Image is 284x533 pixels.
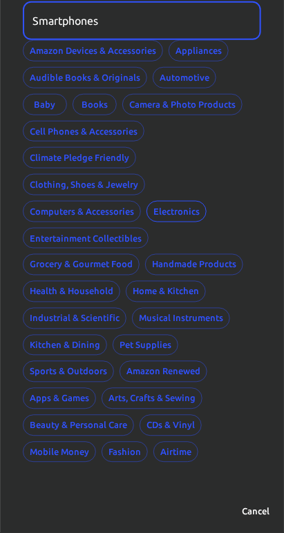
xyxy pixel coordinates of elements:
button: CDs & Vinyl [140,415,202,436]
button: Appliances [169,40,229,61]
button: Kitchen & Dining [23,335,107,356]
button: Handmade Products [145,254,243,275]
button: Home & Kitchen [126,281,206,302]
button: Baby [23,94,67,115]
input: Search by category or product name [23,1,252,40]
button: Entertainment Collectibles [23,228,149,249]
button: Arts, Crafts & Sewing [102,388,202,409]
button: Camera & Photo Products [122,94,243,115]
button: Apps & Games [23,388,96,409]
button: Fashion [102,442,148,463]
button: Sports & Outdoors [23,361,114,382]
button: Climate Pledge Friendly [23,147,136,168]
button: Industrial & Scientific [23,308,126,329]
button: Cancel [234,501,278,523]
button: Beauty & Personal Care [23,415,134,436]
button: Amazon Devices & Accessories [23,40,163,61]
button: Grocery & Gourmet Food [23,254,140,275]
button: Pet Supplies [113,335,178,356]
button: Automotive [153,67,216,88]
button: Mobile Money [23,442,96,463]
button: Books [73,94,117,115]
button: Audible Books & Originals [23,67,147,88]
button: Musical Instruments [132,308,230,329]
button: Clothing, Shoes & Jewelry [23,174,145,195]
button: Computers & Accessories [23,201,141,222]
button: Electronics [146,201,207,222]
button: Cell Phones & Accessories [23,121,144,142]
button: Health & Household [23,281,120,302]
button: Amazon Renewed [120,361,207,382]
button: Airtime [153,442,198,463]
